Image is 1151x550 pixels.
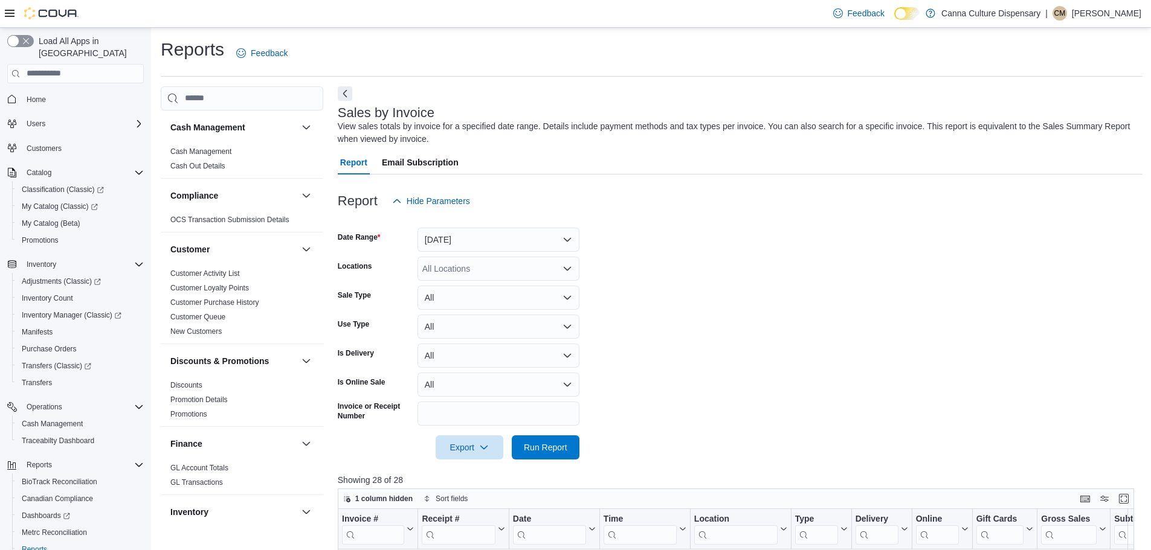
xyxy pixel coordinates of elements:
[17,216,144,231] span: My Catalog (Beta)
[17,274,106,289] a: Adjustments (Classic)
[382,150,459,174] span: Email Subscription
[17,182,109,197] a: Classification (Classic)
[436,494,468,504] span: Sort fields
[34,35,144,59] span: Load All Apps in [GEOGRAPHIC_DATA]
[418,344,579,368] button: All
[338,474,1143,486] p: Showing 28 of 28
[2,398,149,415] button: Operations
[443,435,496,459] span: Export
[2,115,149,132] button: Users
[12,432,149,449] button: Traceabilty Dashboard
[17,508,144,523] span: Dashboards
[170,327,222,336] span: New Customers
[1097,491,1112,506] button: Display options
[170,463,228,473] span: GL Account Totals
[22,528,87,537] span: Metrc Reconciliation
[22,185,104,194] span: Classification (Classic)
[342,513,404,525] div: Invoice #
[170,438,202,450] h3: Finance
[170,190,218,202] h3: Compliance
[170,243,297,255] button: Customer
[12,181,149,198] a: Classification (Classic)
[338,401,413,421] label: Invoice or Receipt Number
[513,513,596,544] button: Date
[1078,491,1092,506] button: Keyboard shortcuts
[22,458,57,472] button: Reports
[12,374,149,391] button: Transfers
[27,402,62,412] span: Operations
[12,290,149,307] button: Inventory Count
[12,415,149,432] button: Cash Management
[17,359,144,373] span: Transfers (Classic)
[22,257,144,272] span: Inventory
[17,233,144,248] span: Promotions
[27,260,56,269] span: Inventory
[915,513,968,544] button: Online
[12,490,149,507] button: Canadian Compliance
[27,119,45,129] span: Users
[355,494,413,504] span: 1 column hidden
[22,361,91,371] span: Transfers (Classic)
[170,147,231,156] a: Cash Management
[12,232,149,249] button: Promotions
[17,417,144,431] span: Cash Management
[17,291,78,305] a: Inventory Count
[161,461,323,494] div: Finance
[24,7,79,19] img: Cova
[170,506,208,518] h3: Inventory
[170,121,297,133] button: Cash Management
[170,395,228,405] span: Promotion Details
[22,400,67,414] button: Operations
[170,190,297,202] button: Compliance
[27,168,51,177] span: Catalog
[17,376,144,390] span: Transfers
[604,513,677,544] div: Time
[22,378,52,388] span: Transfers
[848,7,885,19] span: Feedback
[2,456,149,473] button: Reports
[12,324,149,341] button: Manifests
[299,436,314,451] button: Finance
[299,354,314,368] button: Discounts & Promotions
[513,513,586,544] div: Date
[855,513,898,525] div: Delivery
[27,95,46,104] span: Home
[22,277,101,286] span: Adjustments (Classic)
[855,513,908,544] button: Delivery
[22,219,80,228] span: My Catalog (Beta)
[795,513,837,525] div: Type
[170,381,202,389] a: Discounts
[17,308,144,322] span: Inventory Manager (Classic)
[2,91,149,108] button: Home
[17,359,96,373] a: Transfers (Classic)
[419,491,472,506] button: Sort fields
[161,37,224,62] h1: Reports
[22,511,70,520] span: Dashboards
[231,41,292,65] a: Feedback
[22,92,144,107] span: Home
[12,524,149,541] button: Metrc Reconciliation
[161,144,323,178] div: Cash Management
[338,86,352,101] button: Next
[17,233,63,248] a: Promotions
[342,513,404,544] div: Invoice #
[338,377,385,387] label: Is Online Sale
[170,409,207,419] span: Promotions
[170,162,225,170] a: Cash Out Details
[170,284,249,292] a: Customer Loyalty Points
[17,475,102,489] a: BioTrack Reconciliation
[22,235,59,245] span: Promotions
[422,513,495,544] div: Receipt # URL
[170,355,269,367] h3: Discounts & Promotions
[17,199,144,214] span: My Catalog (Classic)
[524,441,567,453] span: Run Report
[1041,513,1097,525] div: Gross Sales
[407,195,470,207] span: Hide Parameters
[17,491,98,506] a: Canadian Compliance
[22,293,73,303] span: Inventory Count
[941,6,1040,21] p: Canna Culture Dispensary
[976,513,1024,525] div: Gift Cards
[299,188,314,203] button: Compliance
[855,513,898,544] div: Delivery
